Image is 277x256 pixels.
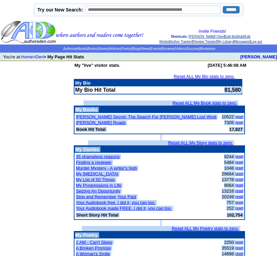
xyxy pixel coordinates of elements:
[222,246,234,251] font: 35519
[222,189,234,194] font: 13216
[236,246,243,250] a: reset
[75,87,116,93] b: My Bio Hit Total
[76,183,121,188] a: My Progressions in Life
[236,178,243,181] a: reset
[224,154,234,159] font: 9244
[88,47,97,51] a: Books
[193,40,216,44] a: Review Tracker
[37,7,83,12] label: Try our New Search:
[236,172,243,176] a: reset
[76,120,126,125] a: [PERSON_NAME] Roads
[172,226,239,231] a: Reset ALL My Poetry stats to zero.
[75,147,244,152] p: My Stories
[1,20,144,44] img: header_logo2.gif
[222,194,234,199] font: 20249
[76,206,172,211] a: Your Audiobook made FREE. I did it, you can too.
[76,154,120,159] a: 35 shameless reasons
[224,160,234,165] font: 5484
[222,114,234,119] font: 10522
[76,189,120,194] a: Seizing An Opportunity
[222,177,234,182] font: 13778
[200,47,215,51] a: Bookstore
[236,195,243,199] a: reset
[35,54,43,59] a: Den
[236,155,243,159] a: reset
[176,47,186,51] a: Videos
[75,107,244,112] p: My Books
[236,252,243,256] a: reset
[236,115,243,119] a: reset
[151,47,161,51] a: Events
[74,63,120,68] b: My "live" visitor stats.
[76,171,118,176] a: My [MEDICAL_DATA]
[199,29,226,34] a: Invite Friends!
[76,127,105,132] b: Book Hit Total
[224,166,234,171] font: 1046
[3,54,84,59] font: You're at: >
[145,29,276,44] div: : | | | | | | |
[174,74,235,79] a: Reset ALL My Bio stats to zero.
[76,194,136,199] a: Stop and Remember Your Past
[236,201,243,204] a: reset
[226,200,234,205] font: 757
[236,206,243,210] a: reset
[142,47,150,51] a: News
[162,47,175,51] a: Reviews
[76,160,112,165] a: Finding a reviewer
[217,40,233,44] a: My Library
[121,47,131,51] a: Poetry
[76,177,115,182] a: My List of 50 Things
[224,183,234,188] font: 9064
[76,240,112,245] a: 2 AM - Can't Sleep
[224,87,241,93] font: 81,580
[75,80,241,86] p: My Bio
[187,47,199,51] a: Success
[98,47,109,51] a: Stories
[236,166,243,170] a: reset
[236,240,243,244] a: reset
[76,47,87,51] a: eBooks
[63,47,75,51] a: Authors
[76,166,137,171] a: Murder Mystery - A writer's high
[229,127,243,132] b: 17,827
[76,114,217,119] a: [PERSON_NAME] Secret: The Search For [PERSON_NAME] Lost Work
[132,47,141,51] a: Blogs
[208,63,246,68] b: [DATE] 5:46:08 AM
[251,40,262,44] a: Log out
[236,161,243,164] a: reset
[168,140,233,145] a: Reset ALL My Story stats to zero.
[236,121,243,124] a: reset
[236,183,243,187] a: reset
[171,35,188,38] span: Shortcuts:
[224,240,234,245] font: 2250
[224,120,234,125] font: 7305
[21,54,33,59] a: Home
[170,40,192,44] a: Author Tracker
[240,54,277,59] a: [PERSON_NAME]
[75,232,244,238] p: My Poetry
[222,171,234,176] font: 29664
[76,212,118,218] b: Short Story Hit Total
[226,206,234,211] font: 252
[110,47,121,51] a: Articles
[225,35,236,38] a: Edit Bio
[43,54,84,59] b: > My Page Hit Stats
[227,212,243,218] b: 102,754
[236,189,243,193] a: reset
[234,40,250,44] a: Messages
[173,101,237,106] a: Reset ALL My Book stats to zero.
[76,246,111,251] a: A Broken Promise
[76,200,156,205] a: Your Audiobook free. I did it, you can too.
[189,35,224,38] a: [PERSON_NAME] Den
